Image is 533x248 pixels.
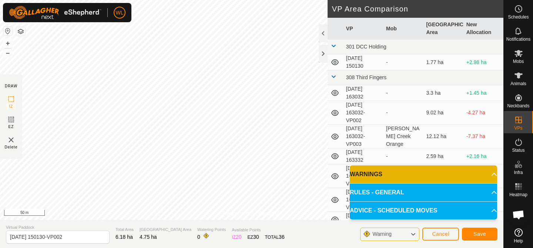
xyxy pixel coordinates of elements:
span: EZ [9,124,14,130]
span: Heatmap [509,192,527,197]
span: 30 [253,234,259,240]
td: +2.16 ha [463,148,503,164]
span: Schedules [508,15,529,19]
th: [GEOGRAPHIC_DATA] Area [423,18,463,40]
span: 0 [197,234,200,240]
div: - [386,153,420,160]
div: - [386,58,420,66]
span: WL [116,9,124,17]
span: Delete [5,144,18,150]
td: [DATE] 163032-VP002 [343,101,383,125]
span: 6.18 ha [115,234,133,240]
td: -4.27 ha [463,101,503,125]
td: -7.37 ha [463,125,503,148]
span: [GEOGRAPHIC_DATA] Area [140,227,191,233]
span: IZ [9,104,13,109]
td: 1.77 ha [423,54,463,70]
span: 308 Third Fingers [346,74,386,80]
span: WARNINGS [350,170,382,179]
td: 9.02 ha [423,101,463,125]
img: Gallagher Logo [9,6,101,19]
td: [DATE] 163032 [343,85,383,101]
span: Available Points [232,227,284,233]
td: 2.59 ha [423,148,463,164]
div: IZ [232,233,241,241]
div: Open chat [507,204,530,226]
p-accordion-header: RULES - GENERAL [350,184,497,201]
a: Privacy Policy [222,210,250,217]
div: [PERSON_NAME] Creek Orange [386,125,420,148]
span: VPs [514,126,522,130]
span: 4.75 ha [140,234,157,240]
th: VP [343,18,383,40]
span: Help [514,239,523,243]
span: Total Area [115,227,134,233]
span: Neckbands [507,104,529,108]
td: [DATE] 163736 [343,212,383,228]
td: +1.45 ha [463,85,503,101]
td: [DATE] 150130 [343,54,383,70]
h2: VP Area Comparison [332,4,503,13]
div: EZ [248,233,259,241]
span: Watering Points [197,227,226,233]
span: 20 [236,234,242,240]
span: Cancel [432,231,449,237]
td: 4.28 ha [423,164,463,188]
th: New Allocation [463,18,503,40]
p-accordion-header: ADVICE - SCHEDULED MOVES [350,202,497,219]
span: 36 [279,234,285,240]
span: Notifications [506,37,530,41]
span: RULES - GENERAL [350,188,404,197]
td: +2.98 ha [463,54,503,70]
span: Warning [372,231,392,237]
a: Help [504,225,533,246]
span: 301 DCC Holding [346,44,386,50]
img: VP [7,135,16,144]
button: Save [462,228,497,241]
button: Reset Map [3,27,12,36]
span: ADVICE - SCHEDULED MOVES [350,206,437,215]
button: Map Layers [16,27,25,36]
span: Status [512,148,524,153]
button: + [3,39,12,48]
td: 12.12 ha [423,125,463,148]
td: [DATE] 163332-VP002 [343,188,383,212]
span: Mobs [513,59,524,64]
div: TOTAL [265,233,285,241]
button: – [3,48,12,57]
span: Virtual Paddock [6,224,110,231]
span: Save [473,231,486,237]
td: +0.47 ha [463,164,503,188]
td: [DATE] 163332 [343,148,383,164]
a: Contact Us [259,210,281,217]
td: [DATE] 163332-VP001 [343,164,383,188]
span: Infra [514,170,523,175]
div: - [386,89,420,97]
button: Cancel [422,228,459,241]
p-accordion-header: WARNINGS [350,165,497,183]
span: Animals [510,81,526,86]
div: - [386,109,420,117]
td: [DATE] 163032-VP003 [343,125,383,148]
div: DRAW [5,83,17,89]
td: 3.3 ha [423,85,463,101]
th: Mob [383,18,423,40]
